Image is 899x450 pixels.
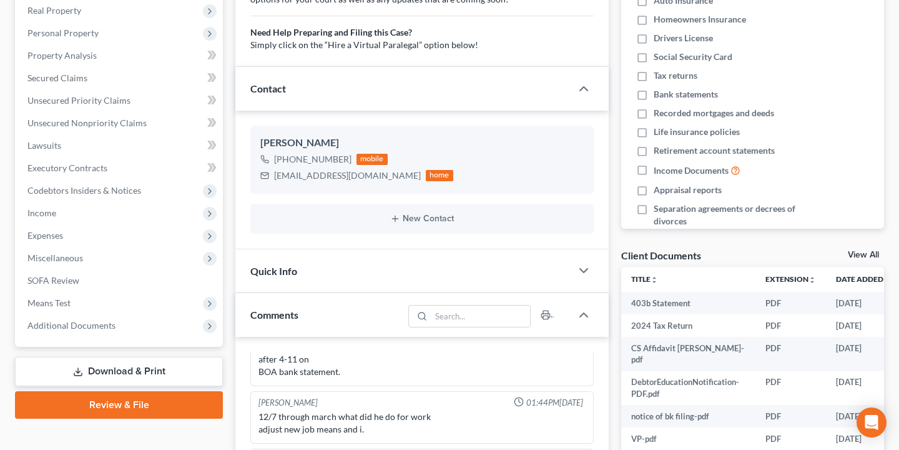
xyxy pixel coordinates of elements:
[857,407,887,437] div: Open Intercom Messenger
[654,13,746,26] span: Homeowners Insurance
[848,251,879,259] a: View All
[621,337,755,371] td: CS Affidavit [PERSON_NAME]-pdf
[274,153,351,166] div: [PHONE_NUMBER]
[27,252,83,263] span: Miscellaneous
[631,274,658,284] a: Titleunfold_more
[651,276,658,284] i: unfold_more
[654,184,722,196] span: Appraisal reports
[17,134,223,157] a: Lawsuits
[17,112,223,134] a: Unsecured Nonpriority Claims
[755,427,826,450] td: PDF
[27,162,107,173] span: Executory Contracts
[27,230,63,241] span: Expenses
[654,69,697,82] span: Tax returns
[250,309,298,321] span: Comments
[27,117,147,128] span: Unsecured Nonpriority Claims
[654,51,732,63] span: Social Security Card
[755,371,826,406] td: PDF
[15,357,223,386] a: Download & Print
[17,269,223,292] a: SOFA Review
[258,397,318,409] div: [PERSON_NAME]
[27,72,87,83] span: Secured Claims
[250,82,286,94] span: Contact
[15,391,223,419] a: Review & File
[250,265,297,277] span: Quick Info
[755,292,826,314] td: PDF
[755,337,826,371] td: PDF
[654,107,774,119] span: Recorded mortgages and deeds
[250,27,412,37] b: Need Help Preparing and Filing this Case?
[27,275,79,286] span: SOFA Review
[621,405,755,427] td: notice of bk filing-pdf
[621,249,701,262] div: Client Documents
[654,126,740,138] span: Life insurance policies
[621,427,755,450] td: VP-pdf
[258,341,586,378] div: TB reminder ; saved doc via TB email sent on 5-5 need to see were 10k was spent after 4-11 on BOA...
[17,67,223,89] a: Secured Claims
[27,185,141,196] span: Codebtors Insiders & Notices
[274,169,421,182] div: [EMAIL_ADDRESS][DOMAIN_NAME]
[27,297,71,308] span: Means Test
[836,274,892,284] a: Date Added expand_more
[27,320,115,331] span: Additional Documents
[526,397,583,409] span: 01:44PM[DATE]
[621,314,755,337] td: 2024 Tax Return
[654,144,775,157] span: Retirement account statements
[356,154,388,165] div: mobile
[260,136,584,151] div: [PERSON_NAME]
[17,44,223,67] a: Property Analysis
[27,207,56,218] span: Income
[27,50,97,61] span: Property Analysis
[17,89,223,112] a: Unsecured Priority Claims
[27,27,99,38] span: Personal Property
[426,170,453,181] div: home
[431,306,530,327] input: Search...
[27,95,130,106] span: Unsecured Priority Claims
[654,164,729,177] span: Income Documents
[27,5,81,16] span: Real Property
[258,411,586,436] div: 12/7 through march what did he do for work adjust new job means and i.
[755,314,826,337] td: PDF
[654,88,718,101] span: Bank statements
[765,274,816,284] a: Extensionunfold_more
[621,292,755,314] td: 403b Statement
[27,140,61,151] span: Lawsuits
[755,405,826,427] td: PDF
[654,202,808,227] span: Separation agreements or decrees of divorces
[17,157,223,179] a: Executory Contracts
[260,214,584,224] button: New Contact
[621,371,755,406] td: DebtorEducationNotification-PDF.pdf
[654,32,713,44] span: Drivers License
[808,276,816,284] i: unfold_more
